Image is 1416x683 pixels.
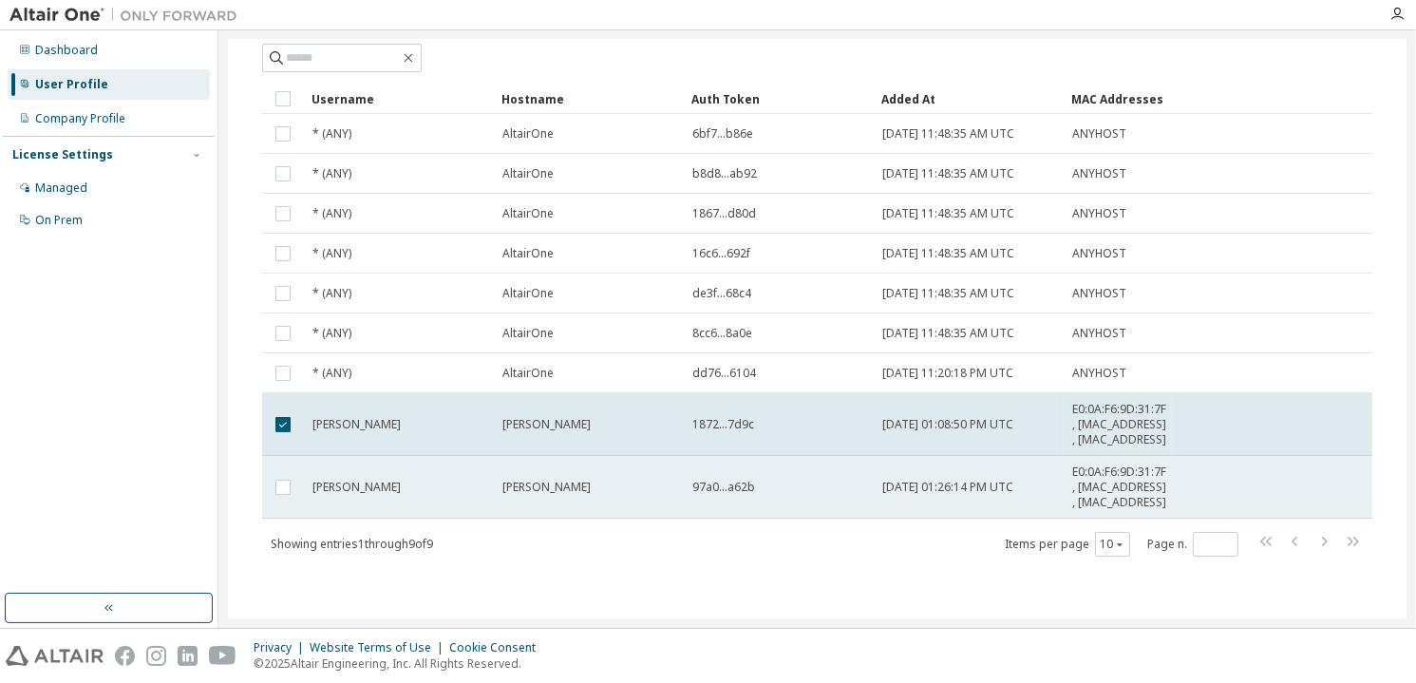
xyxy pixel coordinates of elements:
span: * (ANY) [312,246,351,261]
span: ANYHOST [1072,326,1126,341]
span: * (ANY) [312,366,351,381]
span: AltairOne [502,286,554,301]
span: 1867...d80d [692,206,756,221]
span: b8d8...ab92 [692,166,757,181]
span: ANYHOST [1072,246,1126,261]
div: On Prem [35,213,83,228]
span: [PERSON_NAME] [312,417,401,432]
span: [PERSON_NAME] [312,480,401,495]
span: AltairOne [502,246,554,261]
div: Hostname [501,84,676,114]
span: [DATE] 11:48:35 AM UTC [882,286,1014,301]
div: MAC Addresses [1071,84,1164,114]
span: [PERSON_NAME] [502,417,591,432]
span: [DATE] 01:26:14 PM UTC [882,480,1013,495]
span: AltairOne [502,206,554,221]
span: Items per page [1005,532,1130,557]
span: AltairOne [502,326,554,341]
span: [DATE] 11:48:35 AM UTC [882,206,1014,221]
span: [PERSON_NAME] [502,480,591,495]
span: dd76...6104 [692,366,756,381]
span: 6bf7...b86e [692,126,753,142]
span: AltairOne [502,166,554,181]
img: altair_logo.svg [6,646,104,666]
div: User Profile [35,77,108,92]
span: [DATE] 11:20:18 PM UTC [882,366,1013,381]
div: Auth Token [691,84,866,114]
span: 1872...7d9c [692,417,754,432]
span: * (ANY) [312,326,351,341]
span: [DATE] 11:48:35 AM UTC [882,246,1014,261]
span: ANYHOST [1072,166,1126,181]
img: instagram.svg [146,646,166,666]
img: linkedin.svg [178,646,198,666]
span: * (ANY) [312,126,351,142]
p: © 2025 Altair Engineering, Inc. All Rights Reserved. [254,655,547,672]
span: 16c6...692f [692,246,750,261]
div: Username [312,84,486,114]
div: License Settings [12,147,113,162]
span: ANYHOST [1072,286,1126,301]
div: Dashboard [35,43,98,58]
div: Company Profile [35,111,125,126]
span: E0:0A:F6:9D:31:7F , [MAC_ADDRESS] , [MAC_ADDRESS] [1072,465,1166,510]
span: ANYHOST [1072,206,1126,221]
span: [DATE] 11:48:35 AM UTC [882,166,1014,181]
div: Managed [35,180,87,196]
img: facebook.svg [115,646,135,666]
span: * (ANY) [312,206,351,221]
span: 8cc6...8a0e [692,326,752,341]
span: * (ANY) [312,166,351,181]
span: ANYHOST [1072,126,1126,142]
span: ANYHOST [1072,366,1126,381]
span: AltairOne [502,126,554,142]
span: de3f...68c4 [692,286,751,301]
img: Altair One [9,6,247,25]
span: * (ANY) [312,286,351,301]
div: Added At [881,84,1056,114]
span: Page n. [1147,532,1238,557]
div: Cookie Consent [449,640,547,655]
span: Showing entries 1 through 9 of 9 [271,536,433,552]
img: youtube.svg [209,646,236,666]
button: 10 [1100,537,1125,552]
span: [DATE] 11:48:35 AM UTC [882,126,1014,142]
span: AltairOne [502,366,554,381]
span: E0:0A:F6:9D:31:7F , [MAC_ADDRESS] , [MAC_ADDRESS] [1072,402,1166,447]
div: Privacy [254,640,310,655]
div: Website Terms of Use [310,640,449,655]
span: 97a0...a62b [692,480,755,495]
span: [DATE] 11:48:35 AM UTC [882,326,1014,341]
span: [DATE] 01:08:50 PM UTC [882,417,1013,432]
